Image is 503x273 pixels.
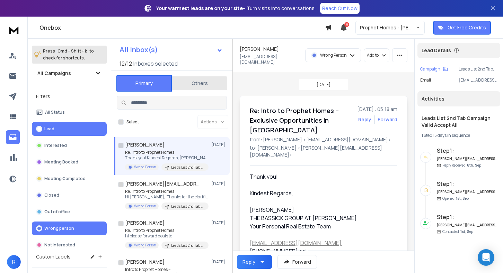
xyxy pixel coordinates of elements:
button: R [7,255,21,269]
span: 6th, Sep [467,163,481,168]
p: Lead Details [422,47,451,54]
button: All Inbox(s) [114,43,228,57]
p: [DATE] : 05:18 am [357,106,397,113]
span: 5 [344,22,349,27]
button: Meeting Booked [32,155,107,169]
p: Email [420,77,431,83]
h6: Step 1 : [437,180,497,188]
h6: Step 1 : [437,213,497,221]
h1: [PERSON_NAME] [125,141,165,148]
span: 5 days in sequence [434,132,470,138]
div: Reply [242,258,255,265]
p: Leads List 2nd Tab Campaign Valid Accept All [171,243,204,248]
h1: [PERSON_NAME] [125,258,165,265]
strong: Your warmest leads are on your site [156,5,243,11]
button: Primary [116,75,172,92]
h6: [PERSON_NAME][EMAIL_ADDRESS][DOMAIN_NAME] [437,223,497,228]
span: 1 Step [422,132,432,138]
p: [DATE] [317,82,330,87]
p: Contacted [442,229,473,234]
p: – Turn visits into conversations [156,5,315,12]
p: Not Interested [44,242,75,248]
p: Leads List 2nd Tab Campaign Valid Accept All [171,204,204,209]
p: Wrong Person [134,164,156,170]
img: logo [7,23,21,36]
div: Activities [417,91,500,106]
h6: [PERSON_NAME][EMAIL_ADDRESS][DOMAIN_NAME] [437,189,497,195]
span: 1st, Sep [456,196,469,201]
p: Add to [367,53,379,58]
button: Lead [32,122,107,136]
button: Campaign [420,66,448,72]
div: Forward [378,116,397,123]
p: [EMAIL_ADDRESS][DOMAIN_NAME] [459,77,497,83]
button: Others [172,76,227,91]
p: [DATE] [211,142,227,148]
div: Open Intercom Messenger [478,249,494,266]
button: Reply [237,255,272,269]
p: Wrong person [44,226,74,231]
button: Not Interested [32,238,107,252]
p: Reach Out Now [322,5,358,12]
p: Get Free Credits [448,24,486,31]
a: [EMAIL_ADDRESS][DOMAIN_NAME] [250,239,342,247]
h3: Inboxes selected [133,59,178,68]
p: Wrong Person [134,204,156,209]
p: [DATE] [211,220,227,226]
p: Leads List 2nd Tab Campaign Valid Accept All [171,165,204,170]
p: [DATE] [211,181,227,187]
p: Lead [44,126,54,132]
button: All Status [32,105,107,119]
h1: [PERSON_NAME] [125,219,165,226]
p: Opened [442,196,469,201]
h1: [PERSON_NAME] [240,46,279,53]
button: All Campaigns [32,66,107,80]
h1: Onebox [39,23,325,32]
p: hi please forward deals to [125,233,208,239]
button: Get Free Credits [433,21,491,35]
p: All Status [45,110,65,115]
p: Reply Received [442,163,481,168]
h3: Filters [32,92,107,101]
p: Wrong Person [134,243,156,248]
button: Reply [358,116,371,123]
p: Intro to Prophet Homes – [125,267,208,272]
p: Closed [44,192,59,198]
button: Meeting Completed [32,172,107,186]
p: [EMAIL_ADDRESS][DOMAIN_NAME] [240,54,301,65]
p: to: [PERSON_NAME] <[PERSON_NAME][EMAIL_ADDRESS][DOMAIN_NAME]> [250,144,397,158]
div: | [422,133,496,138]
h1: All Campaigns [37,70,71,77]
p: Meeting Booked [44,159,78,165]
h1: Re: Intro to Prophet Homes – Exclusive Opportunities in [GEOGRAPHIC_DATA] [250,106,353,135]
button: Wrong person [32,222,107,235]
button: Out of office [32,205,107,219]
h6: Step 1 : [437,147,497,155]
h6: [PERSON_NAME][EMAIL_ADDRESS][DOMAIN_NAME] [437,156,497,161]
h1: All Inbox(s) [120,46,158,53]
p: Re: Intro to Prophet Homes [125,228,208,233]
p: Thank you! Kindest Regards, [PERSON_NAME] [125,155,208,161]
p: Prophet Homes - [PERSON_NAME] [360,24,416,31]
a: Reach Out Now [320,3,360,14]
label: Select [126,119,139,125]
p: [DATE] [211,259,227,265]
button: Closed [32,188,107,202]
p: from: [PERSON_NAME] <[EMAIL_ADDRESS][DOMAIN_NAME]> [250,136,397,143]
p: Out of office [44,209,70,215]
span: 1st, Sep [460,229,473,234]
p: Re: Intro to Prophet Homes [125,189,208,194]
button: Forward [277,255,317,269]
p: Meeting Completed [44,176,86,181]
p: Interested [44,143,67,148]
h1: [PERSON_NAME][EMAIL_ADDRESS][DOMAIN_NAME] [125,180,201,187]
h3: Custom Labels [36,253,71,260]
span: Cmd + Shift + k [56,47,88,55]
p: Hi [PERSON_NAME], Thanks for the clarification. [125,194,208,200]
button: Interested [32,139,107,152]
p: Leads List 2nd Tab Campaign Valid Accept All [459,66,497,72]
h1: Leads List 2nd Tab Campaign Valid Accept All [422,115,496,129]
